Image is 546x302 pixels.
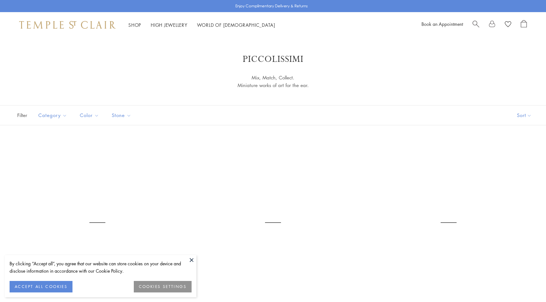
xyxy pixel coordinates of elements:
[521,20,527,30] a: Open Shopping Bag
[503,106,546,125] button: Show sort by
[35,111,72,119] span: Category
[10,281,72,292] button: ACCEPT ALL COOKIES
[34,108,72,122] button: Category
[151,22,187,28] a: High JewelleryHigh Jewellery
[188,74,358,90] p: Mix, Match, Collect. Miniature works of art for the ear.
[128,22,141,28] a: ShopShop
[128,21,275,29] nav: Main navigation
[107,108,136,122] button: Stone
[26,54,520,65] h1: Piccolissimi
[10,260,192,275] div: By clicking “Accept all”, you agree that our website can store cookies on your device and disclos...
[75,108,104,122] button: Color
[109,111,136,119] span: Stone
[235,3,308,9] p: Enjoy Complimentary Delivery & Returns
[77,111,104,119] span: Color
[505,20,511,30] a: View Wishlist
[421,21,463,27] a: Book an Appointment
[473,20,479,30] a: Search
[134,281,192,292] button: COOKIES SETTINGS
[197,22,275,28] a: World of [DEMOGRAPHIC_DATA]World of [DEMOGRAPHIC_DATA]
[19,21,116,29] img: Temple St. Clair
